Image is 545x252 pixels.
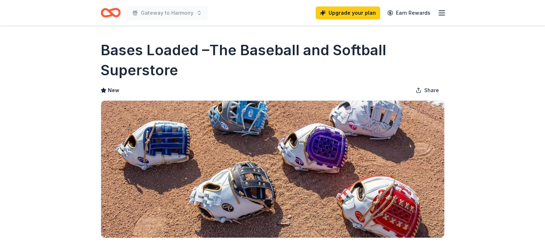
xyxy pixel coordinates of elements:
h1: Bases Loaded –The Baseball and Softball Superstore [101,40,445,80]
span: Share [424,86,439,95]
button: Gateway to Harmony [126,6,208,20]
span: New [108,86,119,95]
button: Share [410,83,445,98]
span: Gateway to Harmony [141,9,193,17]
a: Earn Rewards [383,6,435,19]
img: Image for Bases Loaded –The Baseball and Softball Superstore [101,101,444,238]
a: Home [101,4,121,21]
a: Upgrade your plan [316,6,380,19]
